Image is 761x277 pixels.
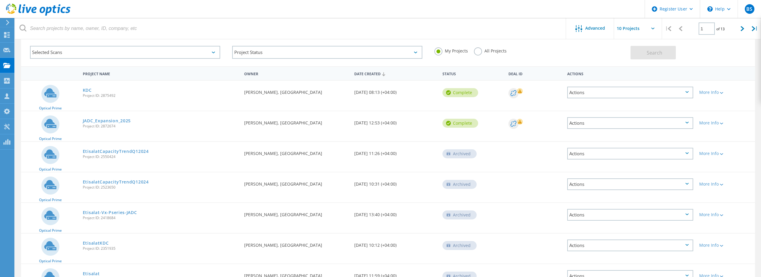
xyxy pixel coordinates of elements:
span: Project ID: 2875492 [83,94,238,97]
span: Project ID: 2550424 [83,155,238,159]
div: Archived [442,241,477,250]
span: Optical Prime [39,106,62,110]
div: [DATE] 10:12 (+04:00) [351,234,439,253]
a: EtisalatKDC [83,241,109,245]
span: Project ID: 2351935 [83,247,238,250]
div: Actions [567,178,693,190]
a: EtisalatCapacityTrendQ12024 [83,149,149,153]
div: [PERSON_NAME], [GEOGRAPHIC_DATA] [241,81,351,100]
span: of 13 [716,26,725,31]
div: [PERSON_NAME], [GEOGRAPHIC_DATA] [241,172,351,192]
a: Etisalat-Vx-Pseries-JADC [83,210,137,215]
span: Optical Prime [39,168,62,171]
a: KDC [83,88,92,92]
div: Archived [442,180,477,189]
div: More Info [699,213,752,217]
div: Status [439,68,505,79]
div: Date Created [351,68,439,79]
div: [PERSON_NAME], [GEOGRAPHIC_DATA] [241,234,351,253]
a: Live Optics Dashboard [6,13,70,17]
span: Optical Prime [39,229,62,232]
span: Project ID: 2418684 [83,216,238,220]
span: BS [746,7,752,11]
label: My Projects [434,47,468,53]
div: [PERSON_NAME], [GEOGRAPHIC_DATA] [241,142,351,162]
div: More Info [699,182,752,186]
div: More Info [699,243,752,247]
span: Optical Prime [39,198,62,202]
div: Actions [567,209,693,221]
div: Actions [567,240,693,251]
div: More Info [699,151,752,156]
span: Optical Prime [39,137,62,141]
div: [PERSON_NAME], [GEOGRAPHIC_DATA] [241,111,351,131]
label: All Projects [474,47,507,53]
div: Project Name [80,68,241,79]
div: | [749,18,761,39]
a: EtisalatCapacityTrendQ12024 [83,180,149,184]
div: | [662,18,674,39]
span: Project ID: 2523650 [83,186,238,189]
div: Actions [567,117,693,129]
span: Search [647,49,662,56]
div: Complete [442,119,478,128]
div: Deal Id [505,68,564,79]
div: [DATE] 08:13 (+04:00) [351,81,439,100]
div: [DATE] 10:31 (+04:00) [351,172,439,192]
input: Search projects by name, owner, ID, company, etc [15,18,566,39]
div: Selected Scans [30,46,220,59]
div: Owner [241,68,351,79]
div: Actions [564,68,696,79]
div: [DATE] 13:40 (+04:00) [351,203,439,223]
span: Project ID: 2872674 [83,124,238,128]
div: More Info [699,121,752,125]
a: JADC_Expansion_2025 [83,119,131,123]
span: Optical Prime [39,259,62,263]
div: [PERSON_NAME], [GEOGRAPHIC_DATA] [241,203,351,223]
span: Advanced [585,26,605,30]
svg: \n [707,6,713,12]
div: [DATE] 11:26 (+04:00) [351,142,439,162]
div: Actions [567,148,693,159]
div: Complete [442,88,478,97]
button: Search [631,46,676,59]
a: Etisalat [83,272,100,276]
div: [DATE] 12:53 (+04:00) [351,111,439,131]
div: Archived [442,210,477,219]
div: Project Status [232,46,422,59]
div: Actions [567,87,693,98]
div: Archived [442,149,477,158]
div: More Info [699,90,752,94]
